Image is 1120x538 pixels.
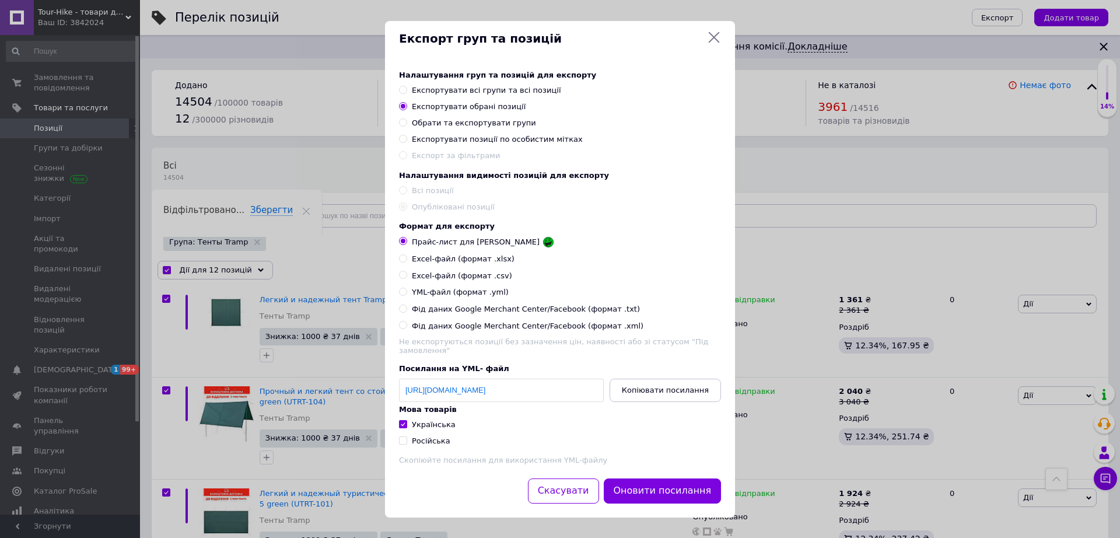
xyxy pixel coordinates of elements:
[412,420,456,429] span: Українська
[405,386,485,394] a: [URL][DOMAIN_NAME]
[399,71,721,79] div: Налаштування груп та позицій для експорту
[412,321,643,331] span: Фід даних Google Merchant Center/Facebook (формат .xml)
[412,135,583,144] span: Експортувати позиції по особистим мітках
[399,456,721,464] p: Скопіюйте посилання для використання YML-файлу
[399,405,721,414] div: Мова товарів
[528,478,599,504] button: Скасувати
[604,478,722,504] button: Оновити посилання
[412,287,509,298] span: YML-файл (формат .yml)
[412,186,454,195] span: Всі позиції
[412,202,495,211] span: Опубліковані позиції
[610,379,721,402] button: Копіювати посилання
[412,436,450,445] span: Російська
[399,30,702,47] span: Експорт груп та позицій
[412,271,512,281] span: Excel-файл (формат .csv)
[412,304,640,315] span: Фід даних Google Merchant Center/Facebook (формат .txt)
[412,102,526,111] span: Експортувати обрані позиції
[399,222,721,230] div: Формат для експорту
[399,364,721,373] div: Посилання на YML- файл
[622,386,709,394] span: Копіювати посилання
[399,337,721,355] p: Не експортуються позиції без зазначення цін , наявності або зі статусом "Під замовлення"
[399,171,721,180] div: Налаштування видимості позицій для експорту
[412,151,500,160] span: Експорт за фільтрами
[412,237,540,247] span: Прайс-лист для [PERSON_NAME]
[412,86,561,95] span: Експортувати всі групи та всі позиції
[412,254,514,264] span: Excel-файл (формат .xlsx)
[412,118,536,127] span: Обрати та експортувати групи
